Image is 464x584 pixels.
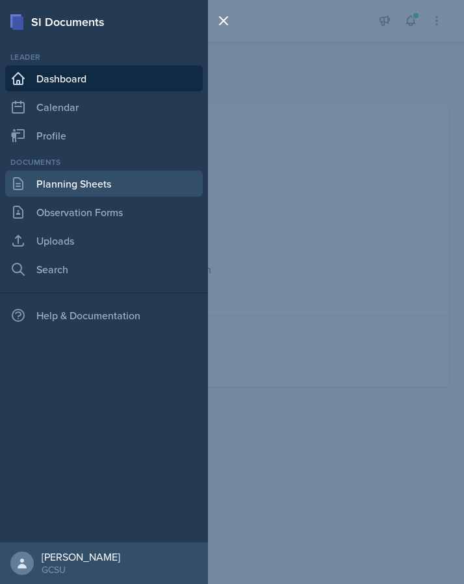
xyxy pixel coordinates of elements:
[5,199,203,225] a: Observation Forms
[5,302,203,328] div: Help & Documentation
[5,228,203,254] a: Uploads
[5,94,203,120] a: Calendar
[5,256,203,282] a: Search
[5,123,203,149] a: Profile
[42,550,120,563] div: [PERSON_NAME]
[5,66,203,91] a: Dashboard
[5,156,203,168] div: Documents
[42,563,120,576] div: GCSU
[5,171,203,197] a: Planning Sheets
[5,51,203,63] div: Leader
